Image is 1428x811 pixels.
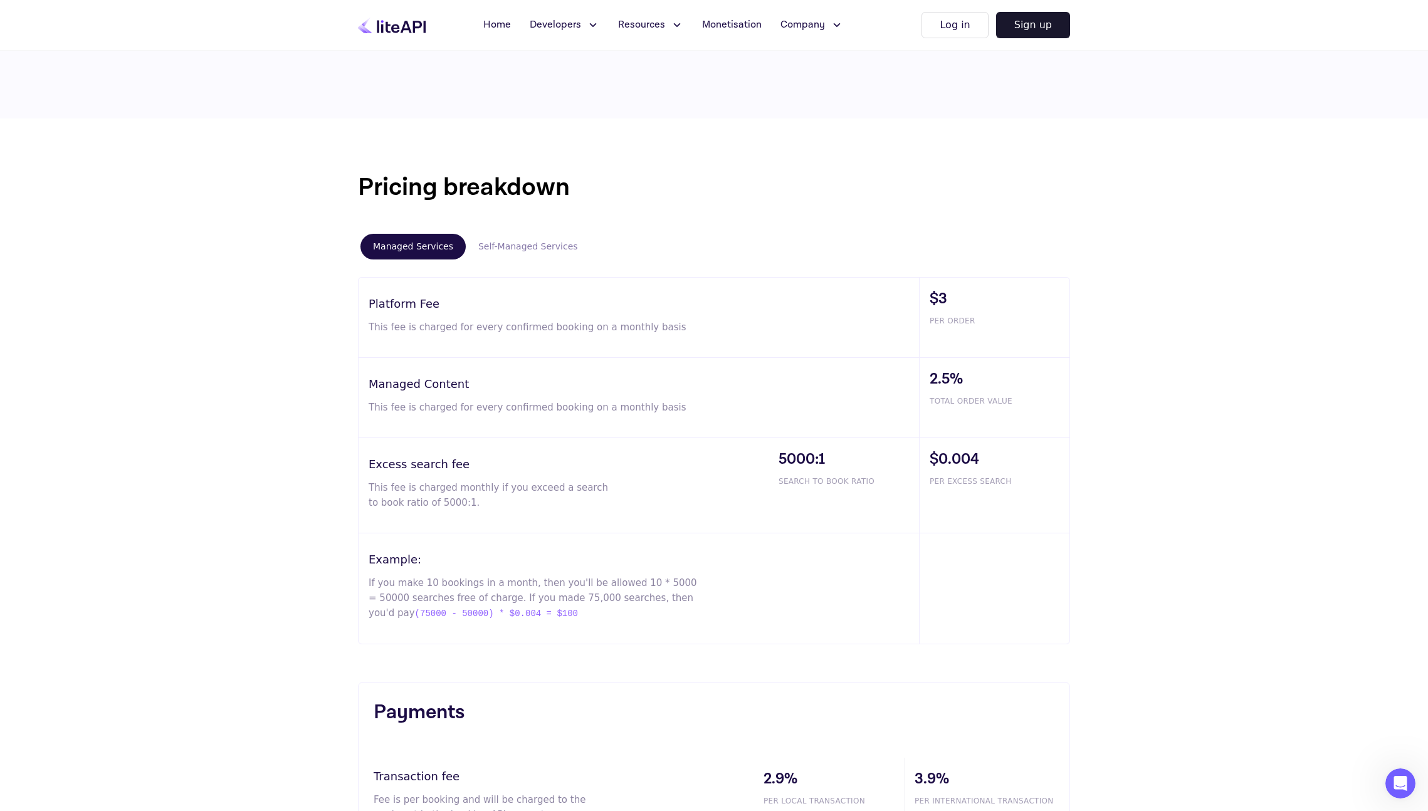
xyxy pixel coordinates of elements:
button: Resources [611,13,691,38]
span: TOTAL ORDER VALUE [930,395,1069,407]
iframe: Intercom live chat [1385,768,1415,798]
h3: Excess search fee [369,456,769,473]
p: This fee is charged monthly if you exceed a search to book ratio of 5000:1. [369,480,609,510]
span: SEARCH TO BOOK RATIO [779,476,919,487]
span: 2.9% [764,768,904,790]
span: Home [483,18,511,33]
h3: Platform Fee [369,295,919,312]
span: 3.9% [915,768,1054,790]
span: $0.004 [930,448,1069,471]
button: Managed Services [360,234,466,259]
h3: Transaction fee [374,768,753,785]
button: Developers [522,13,607,38]
span: Company [780,18,825,33]
span: PER INTERNATIONAL TRANSACTION [915,795,1054,807]
p: If you make 10 bookings in a month, then you'll be allowed 10 * 5000 = 50000 searches free of cha... [369,575,699,621]
h3: Managed Content [369,375,919,392]
h3: Payments [374,698,1054,728]
span: 2.5% [930,368,1069,390]
span: PER ORDER [930,315,1069,327]
a: Home [476,13,518,38]
button: Sign up [996,12,1070,38]
span: PER EXCESS SEARCH [930,476,1069,487]
span: Monetisation [702,18,762,33]
button: Company [773,13,851,38]
span: $3 [930,288,1069,310]
span: Resources [618,18,665,33]
span: (75000 - 50000) * $0.004 = $100 [415,606,578,621]
span: Developers [530,18,581,33]
p: This fee is charged for every confirmed booking on a monthly basis [369,400,699,415]
button: Self-Managed Services [466,234,591,259]
span: 5000:1 [779,448,919,471]
h1: Pricing breakdown [358,169,1070,206]
a: Monetisation [695,13,769,38]
p: This fee is charged for every confirmed booking on a monthly basis [369,320,699,335]
h3: Example: [369,551,919,568]
button: Log in [921,12,988,38]
span: PER LOCAL TRANSACTION [764,795,904,807]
